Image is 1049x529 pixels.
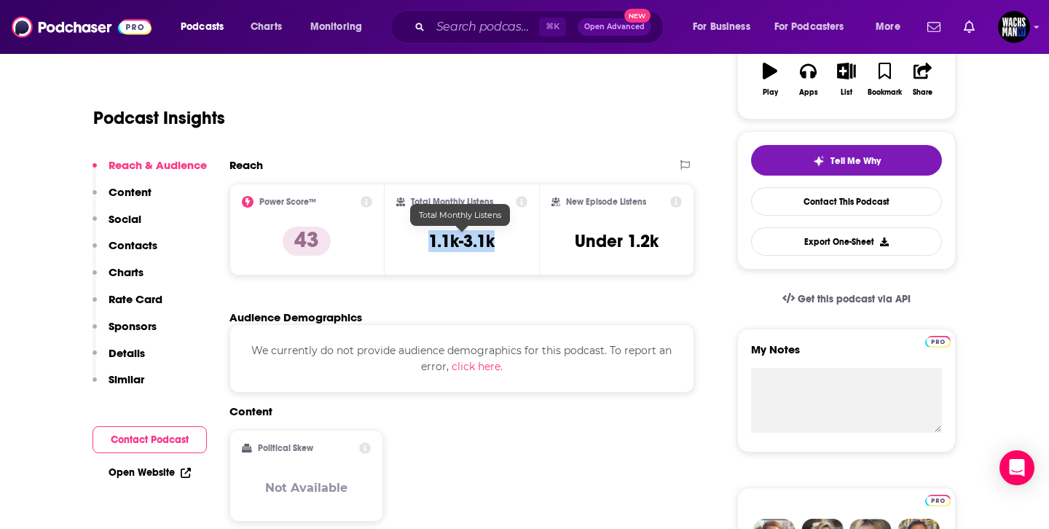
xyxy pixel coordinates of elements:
a: Pro website [925,334,951,348]
button: Play [751,53,789,106]
label: My Notes [751,342,942,368]
button: open menu [765,15,865,39]
p: Similar [109,372,144,386]
span: Charts [251,17,282,37]
h3: Under 1.2k [575,230,659,252]
h3: Not Available [265,481,347,495]
a: Charts [241,15,291,39]
p: Sponsors [109,319,157,333]
button: open menu [300,15,381,39]
a: Pro website [925,493,951,506]
h2: Audience Demographics [229,310,362,324]
img: Podchaser Pro [925,336,951,348]
h3: 1.1k-3.1k [428,230,495,252]
p: Contacts [109,238,157,252]
p: Reach & Audience [109,158,207,172]
span: New [624,9,651,23]
span: Open Advanced [584,23,645,31]
button: Content [93,185,152,212]
button: tell me why sparkleTell Me Why [751,145,942,176]
p: Charts [109,265,144,279]
button: Charts [93,265,144,292]
img: Podchaser - Follow, Share and Rate Podcasts [12,13,152,41]
span: Total Monthly Listens [419,210,501,220]
div: Share [913,88,932,97]
button: Similar [93,372,144,399]
button: open menu [683,15,769,39]
p: Content [109,185,152,199]
button: click here. [452,358,503,375]
button: Share [904,53,942,106]
img: tell me why sparkle [813,155,825,167]
button: Rate Card [93,292,162,319]
button: Details [93,346,145,373]
h2: New Episode Listens [566,197,646,207]
button: Contact Podcast [93,426,207,453]
div: Bookmark [868,88,902,97]
p: 43 [283,227,331,256]
img: Podchaser Pro [925,495,951,506]
h1: Podcast Insights [93,107,225,129]
p: Details [109,346,145,360]
button: Export One-Sheet [751,227,942,256]
a: Open Website [109,466,191,479]
button: Open AdvancedNew [578,18,651,36]
img: User Profile [998,11,1030,43]
span: Logged in as WachsmanNY [998,11,1030,43]
span: Podcasts [181,17,224,37]
span: For Podcasters [774,17,844,37]
button: Contacts [93,238,157,265]
h2: Reach [229,158,263,172]
h2: Content [229,404,683,418]
button: open menu [170,15,243,39]
h2: Political Skew [258,443,313,453]
button: Sponsors [93,319,157,346]
span: We currently do not provide audience demographics for this podcast. To report an error, [251,344,672,373]
div: Play [763,88,778,97]
h2: Power Score™ [259,197,316,207]
a: Show notifications dropdown [922,15,946,39]
p: Rate Card [109,292,162,306]
h2: Total Monthly Listens [411,197,493,207]
button: Show profile menu [998,11,1030,43]
button: Reach & Audience [93,158,207,185]
span: More [876,17,900,37]
button: Bookmark [865,53,903,106]
span: ⌘ K [539,17,566,36]
button: open menu [865,15,919,39]
span: For Business [693,17,750,37]
span: Get this podcast via API [798,293,911,305]
div: Search podcasts, credits, & more... [404,10,677,44]
div: List [841,88,852,97]
span: Tell Me Why [830,155,881,167]
a: Show notifications dropdown [958,15,981,39]
span: Monitoring [310,17,362,37]
button: List [828,53,865,106]
div: Open Intercom Messenger [999,450,1034,485]
p: Social [109,212,141,226]
input: Search podcasts, credits, & more... [431,15,539,39]
a: Contact This Podcast [751,187,942,216]
div: Apps [799,88,818,97]
button: Apps [789,53,827,106]
button: Social [93,212,141,239]
a: Get this podcast via API [771,281,922,317]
